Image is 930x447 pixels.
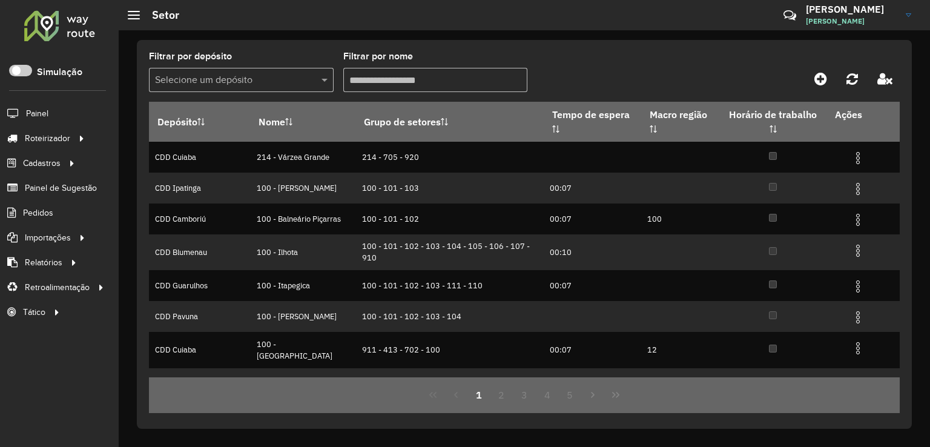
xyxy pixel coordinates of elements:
[355,368,543,404] td: 100 - 101 - 102 - 103 - 104
[37,65,82,79] label: Simulação
[544,173,641,204] td: 00:07
[355,332,543,368] td: 911 - 413 - 702 - 100
[251,102,356,142] th: Nome
[149,173,251,204] td: CDD Ipatinga
[343,49,413,64] label: Filtrar por nome
[25,132,70,145] span: Roteirizador
[467,383,490,406] button: 1
[251,204,356,234] td: 100 - Balneário Piçarras
[719,102,826,142] th: Horário de trabalho
[544,102,641,142] th: Tempo de espera
[544,368,641,404] td: 00:07
[536,383,559,406] button: 4
[251,270,356,301] td: 100 - Itapegica
[806,16,897,27] span: [PERSON_NAME]
[149,301,251,332] td: CDD Pavuna
[604,383,627,406] button: Last Page
[806,4,897,15] h3: [PERSON_NAME]
[251,142,356,173] td: 214 - Várzea Grande
[355,102,543,142] th: Grupo de setores
[559,383,582,406] button: 5
[149,49,232,64] label: Filtrar por depósito
[826,102,899,127] th: Ações
[149,270,251,301] td: CDD Guarulhos
[641,332,720,368] td: 12
[355,234,543,270] td: 100 - 101 - 102 - 103 - 104 - 105 - 106 - 107 - 910
[777,2,803,28] a: Contato Rápido
[149,102,251,142] th: Depósito
[641,204,720,234] td: 100
[25,256,62,269] span: Relatórios
[23,306,45,319] span: Tático
[355,270,543,301] td: 100 - 101 - 102 - 103 - 111 - 110
[149,204,251,234] td: CDD Camboriú
[355,301,543,332] td: 100 - 101 - 102 - 103 - 104
[25,281,90,294] span: Retroalimentação
[140,8,179,22] h2: Setor
[490,383,513,406] button: 2
[513,383,536,406] button: 3
[23,207,53,219] span: Pedidos
[581,383,604,406] button: Next Page
[25,182,97,194] span: Painel de Sugestão
[544,204,641,234] td: 00:07
[544,270,641,301] td: 00:07
[23,157,61,170] span: Cadastros
[26,107,48,120] span: Painel
[25,231,71,244] span: Importações
[149,368,251,404] td: CDD [GEOGRAPHIC_DATA]
[251,234,356,270] td: 100 - Ilhota
[355,173,543,204] td: 100 - 101 - 103
[251,368,356,404] td: 100 - Rio Vermelho
[149,142,251,173] td: CDD Cuiaba
[149,234,251,270] td: CDD Blumenau
[544,234,641,270] td: 00:10
[641,102,720,142] th: Macro região
[149,332,251,368] td: CDD Cuiaba
[251,332,356,368] td: 100 - [GEOGRAPHIC_DATA]
[251,173,356,204] td: 100 - [PERSON_NAME]
[355,204,543,234] td: 100 - 101 - 102
[355,142,543,173] td: 214 - 705 - 920
[544,332,641,368] td: 00:07
[251,301,356,332] td: 100 - [PERSON_NAME]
